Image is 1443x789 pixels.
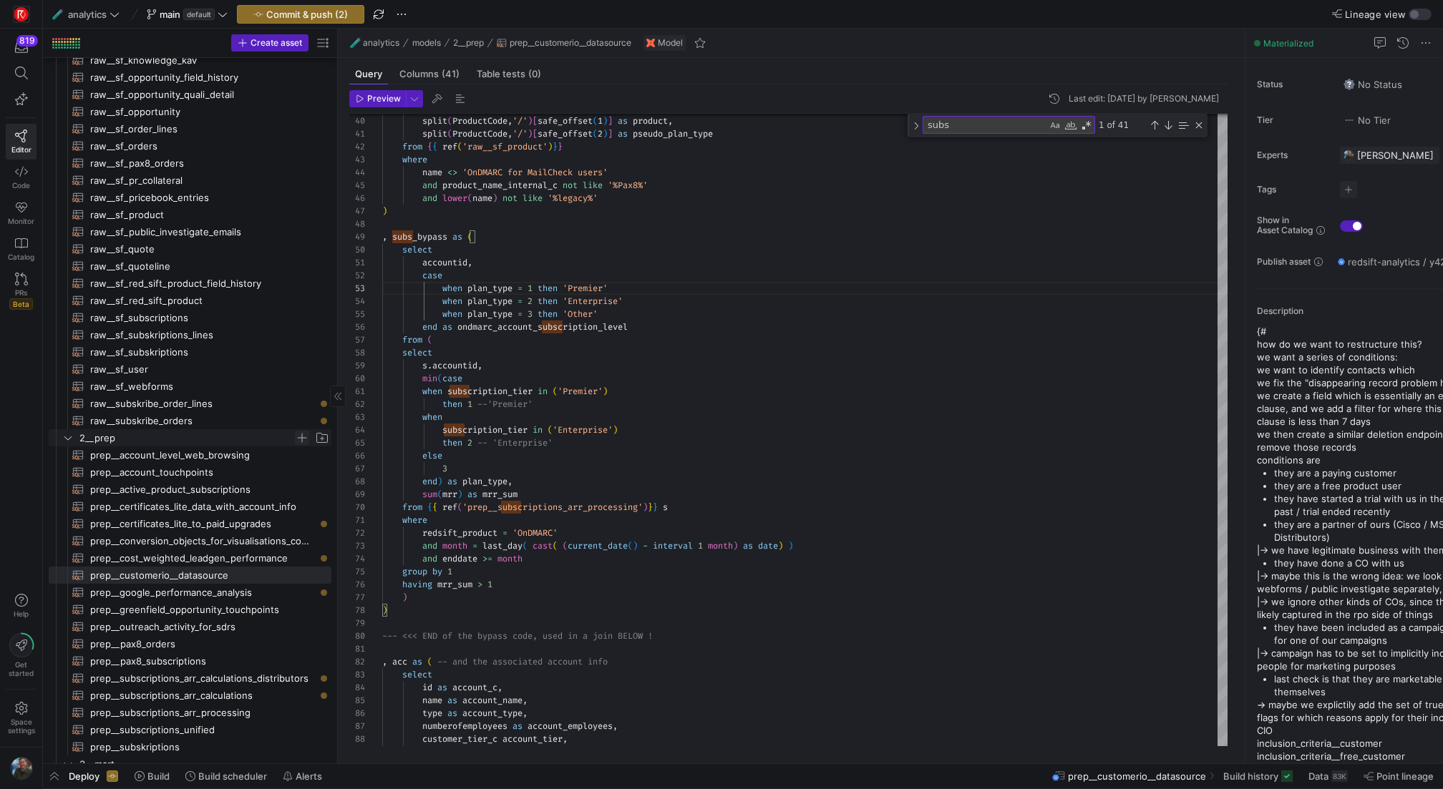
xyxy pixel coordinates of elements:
div: 54 [349,295,365,308]
span: Status [1257,79,1328,89]
a: raw__sf_pax8_orders​​​​​​​​​​ [49,155,331,172]
span: Table tests [477,69,541,79]
button: No statusNo Status [1340,75,1406,94]
div: Press SPACE to select this row. [49,429,331,446]
button: 🧪analytics [49,5,123,24]
a: raw__sf_opportunity​​​​​​​​​​ [49,103,331,120]
button: https://storage.googleapis.com/y42-prod-data-exchange/images/6IdsliWYEjCj6ExZYNtk9pMT8U8l8YHLguyz... [6,753,37,783]
span: 3__mart [79,756,329,773]
div: Press SPACE to select this row. [49,223,331,240]
span: safe_offset [538,128,593,139]
span: lower [442,192,467,204]
span: ) [528,115,533,127]
span: prep__outreach_activity_for_sdrs​​​​​​​​​​ [90,619,315,635]
a: prep__subscriptions_arr_processing​​​​​​​​​​ [49,704,331,721]
div: 43 [349,153,365,166]
a: raw__sf_quote​​​​​​​​​​ [49,240,331,258]
img: No tier [1344,114,1355,126]
button: No tierNo Tier [1340,111,1394,129]
div: Press SPACE to select this row. [49,137,331,155]
span: raw__sf_opportunity​​​​​​​​​​ [90,104,315,120]
span: name [422,167,442,178]
span: ) [603,128,608,139]
span: when [442,308,462,320]
span: raw__sf_pax8_orders​​​​​​​​​​ [90,155,315,172]
div: Press SPACE to select this row. [49,704,331,721]
div: Press SPACE to select this row. [49,567,331,584]
a: Catalog [6,231,37,267]
span: Commit & push (2) [266,9,348,20]
span: PRs [15,288,27,297]
span: , [382,231,387,242]
span: <> [447,167,457,178]
span: raw__sf_knowledge_kav​​​​​​​​​​ [90,52,315,69]
span: models [412,38,441,48]
div: 83K [1331,770,1348,782]
button: Create asset [231,34,308,52]
button: Build history [1217,764,1299,788]
span: pseudo_plan_type [633,128,713,139]
span: analytics [68,9,107,20]
span: , [668,115,673,127]
span: Help [12,609,30,618]
span: ] [608,115,613,127]
span: from [402,141,422,152]
span: Lineage view [1345,9,1406,20]
div: 41 [349,127,365,140]
span: main [160,9,180,20]
img: undefined [646,39,655,47]
span: 2 [598,128,603,139]
span: raw__sf_orders​​​​​​​​​​ [90,138,315,155]
span: prep__pax8_orders​​​​​​​​​​ [90,636,315,652]
span: raw__subskribe_orders​​​​​​​​​​ [90,413,315,429]
div: Press SPACE to select this row. [49,172,331,189]
span: ) [548,141,553,152]
a: prep__google_performance_analysis​​​​​​​​​​ [49,584,331,601]
span: (0) [528,69,541,79]
div: 46 [349,192,365,205]
span: and [422,192,437,204]
span: like [583,180,603,191]
div: Press SPACE to select this row. [49,755,331,773]
a: raw__sf_webforms​​​​​​​​​​ [49,378,331,395]
span: then [538,295,558,307]
button: Commit & push (2) [237,5,364,24]
span: Tier [1257,115,1328,125]
span: [PERSON_NAME] [1357,150,1434,161]
span: (41) [442,69,460,79]
div: Press SPACE to select this row. [49,515,331,532]
a: prep__account_touchpoints​​​​​​​​​​ [49,464,331,481]
span: prep__pax8_subscriptions​​​​​​​​​​ [90,653,315,670]
a: prep__pax8_subscriptions​​​​​​​​​​ [49,652,331,670]
div: Press SPACE to select this row. [49,155,331,172]
span: prep__certificates_lite_to_paid_upgrades​​​​​​​​​​ [90,516,315,532]
span: , [507,115,512,127]
a: raw__sf_opportunity_quali_detail​​​​​​​​​​ [49,86,331,103]
span: prep__cost_weighted_leadgen_performance​​​​​​​​​​ [90,550,315,567]
a: raw__sf_subskriptions_lines​​​​​​​​​​ [49,326,331,343]
span: ref [442,141,457,152]
span: prep__subscriptions_arr_processing​​​​​​​​​​ [90,705,315,721]
button: maindefault [143,5,231,24]
span: 3 [528,308,533,320]
div: Press SPACE to select this row. [49,292,331,309]
span: plan_type [467,295,512,307]
span: prep__customerio__datasource​​​​​​​​​​ [90,567,315,584]
a: raw__subskribe_order_lines​​​​​​​​​​ [49,395,331,412]
div: Use Regular Expression (⌥⌘R) [1079,118,1094,132]
div: Match Case (⌥⌘C) [1048,118,1062,132]
span: , [507,128,512,139]
a: raw__sf_user​​​​​​​​​​ [49,361,331,378]
span: 'Other' [563,308,598,320]
div: 1 of 41 [1097,116,1147,134]
a: prep__subscriptions_unified​​​​​​​​​​ [49,721,331,738]
span: Show in Asset Catalog [1257,215,1313,235]
span: Query [355,69,382,79]
span: accountid [422,257,467,268]
span: 2__prep [79,430,295,446]
span: } [553,141,558,152]
button: Help [6,587,37,624]
span: Get started [9,660,34,677]
span: Publish asset [1257,257,1311,267]
a: raw__sf_public_investigate_emails​​​​​​​​​​ [49,223,331,240]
